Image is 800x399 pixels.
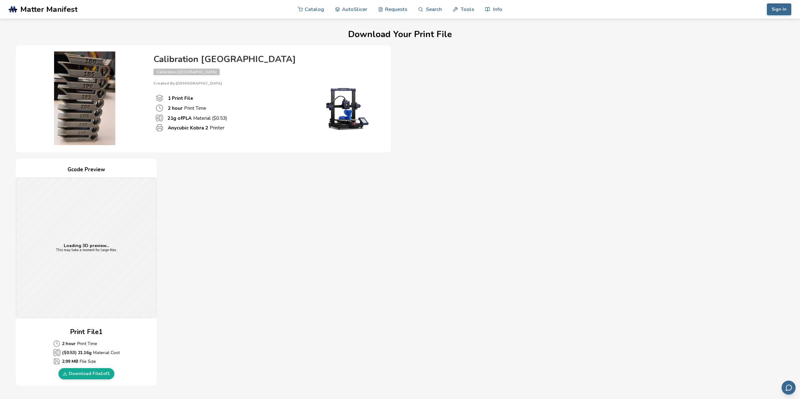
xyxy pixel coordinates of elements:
[168,105,182,111] b: 2 hour
[153,55,378,64] h4: Calibration [GEOGRAPHIC_DATA]
[62,358,78,365] b: 2.99 MB
[782,381,796,395] button: Send feedback via email
[167,115,227,121] p: Material ($ 0.53 )
[53,349,120,356] p: Material Cost
[58,368,114,379] a: Download File1of1
[53,358,60,365] span: Average Cost
[168,105,206,111] p: Print Time
[70,327,103,337] h2: Print File 1
[53,340,120,347] p: Print Time
[16,165,157,175] h4: Gcode Preview
[22,51,147,145] img: Product
[153,81,378,85] p: Created By: [DEMOGRAPHIC_DATA]
[767,3,791,15] button: Sign In
[168,95,193,101] b: 1 Print File
[16,30,784,39] h1: Download Your Print File
[53,340,60,347] span: Average Cost
[56,243,117,248] p: Loading 3D preview...
[53,358,120,365] p: File Size
[62,340,76,347] b: 2 hour
[20,5,77,14] span: Matter Manifest
[316,85,378,132] img: Printer
[168,124,208,131] b: Anycubic Kobra 2
[156,104,163,112] span: Print Time
[56,248,117,252] p: This may take a moment for large files.
[168,124,224,131] p: Printer
[156,114,163,122] span: Material Used
[62,349,92,356] b: ($ 0.53 ) 21.16 g
[156,124,163,132] span: Printer
[156,94,163,102] span: Number Of Print files
[153,69,220,75] span: Calibration [GEOGRAPHIC_DATA]
[53,349,61,356] span: Average Cost
[167,115,192,121] b: 21 g of PLA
